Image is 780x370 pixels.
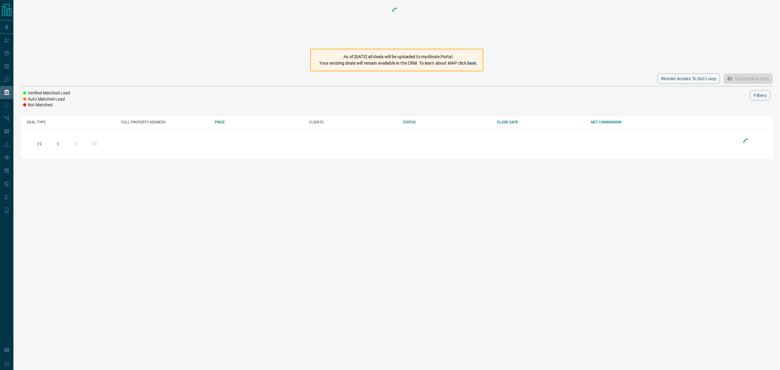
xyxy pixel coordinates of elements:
p: Your existing deals will remain available in the CRM. To learn about MAP click . [319,60,477,66]
div: Loading [391,6,403,43]
div: PRICE [215,120,303,124]
div: Loading [742,137,754,150]
li: Auto Matched Lead [23,96,70,102]
div: STATUS [403,120,491,124]
button: Filters [750,90,770,101]
div: CLOSE DATE [497,120,585,124]
div: FULL PROPERTY ADDRESS [121,120,209,124]
div: CLIENTS [309,120,397,124]
button: Revoke Access to Dot Loop [657,73,720,84]
li: Not Matched [23,102,70,108]
li: Verified Matched Lead [23,90,70,96]
div: DEAL TYPE [27,120,115,124]
a: here [467,61,477,66]
p: As of [DATE] all deals will be uploaded to myAbode Portal. [319,54,477,60]
div: NET COMMISSION [591,120,679,124]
